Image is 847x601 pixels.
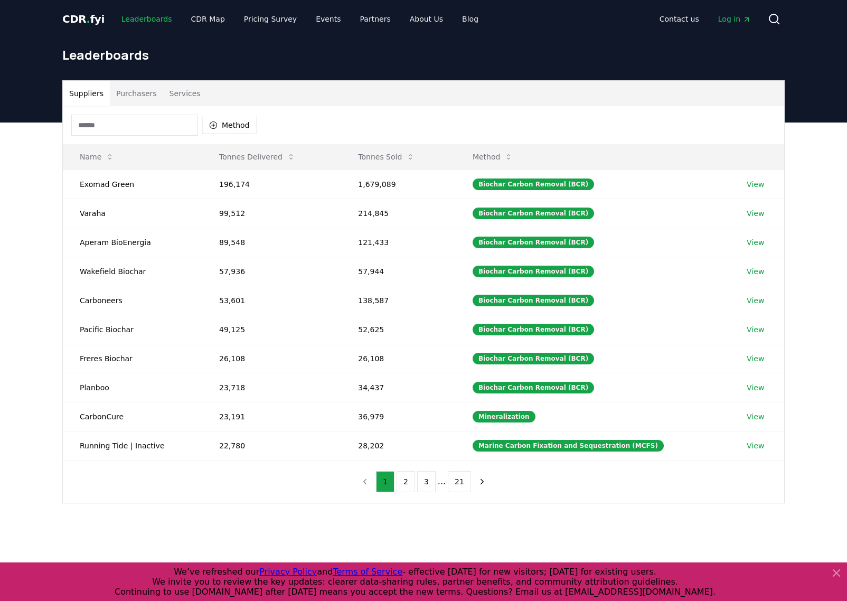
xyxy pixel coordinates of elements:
a: Contact us [651,10,708,29]
td: 121,433 [341,228,456,257]
div: Biochar Carbon Removal (BCR) [473,353,594,364]
td: 36,979 [341,402,456,431]
button: 2 [397,471,415,492]
a: View [747,382,764,393]
span: Log in [718,14,751,24]
nav: Main [651,10,759,29]
button: Method [202,117,257,134]
a: View [747,411,764,422]
div: Biochar Carbon Removal (BCR) [473,324,594,335]
a: CDR.fyi [62,12,105,26]
td: Varaha [63,199,202,228]
button: 1 [376,471,394,492]
a: View [747,353,764,364]
nav: Main [113,10,487,29]
td: 26,108 [341,344,456,373]
button: 3 [417,471,436,492]
td: CarbonCure [63,402,202,431]
a: Log in [710,10,759,29]
a: Leaderboards [113,10,181,29]
td: 22,780 [202,431,341,460]
td: 89,548 [202,228,341,257]
span: CDR fyi [62,13,105,25]
div: Biochar Carbon Removal (BCR) [473,266,594,277]
td: Freres Biochar [63,344,202,373]
button: Services [163,81,207,106]
button: next page [473,471,491,492]
button: 21 [448,471,471,492]
a: View [747,208,764,219]
button: Suppliers [63,81,110,106]
div: Biochar Carbon Removal (BCR) [473,208,594,219]
td: 53,601 [202,286,341,315]
td: 23,191 [202,402,341,431]
td: 34,437 [341,373,456,402]
a: CDR Map [183,10,233,29]
a: View [747,266,764,277]
a: View [747,324,764,335]
a: View [747,237,764,248]
a: Events [307,10,349,29]
button: Name [71,146,123,167]
td: 28,202 [341,431,456,460]
a: Blog [454,10,487,29]
td: Pacific Biochar [63,315,202,344]
div: Biochar Carbon Removal (BCR) [473,179,594,190]
td: Aperam BioEnergia [63,228,202,257]
td: 99,512 [202,199,341,228]
td: Carboneers [63,286,202,315]
td: 1,679,089 [341,170,456,199]
a: View [747,179,764,190]
td: Running Tide | Inactive [63,431,202,460]
div: Biochar Carbon Removal (BCR) [473,295,594,306]
div: Biochar Carbon Removal (BCR) [473,382,594,393]
td: 52,625 [341,315,456,344]
td: 138,587 [341,286,456,315]
div: Biochar Carbon Removal (BCR) [473,237,594,248]
button: Purchasers [110,81,163,106]
td: Planboo [63,373,202,402]
a: View [747,440,764,451]
button: Method [464,146,522,167]
td: 57,944 [341,257,456,286]
button: Tonnes Delivered [211,146,304,167]
td: Wakefield Biochar [63,257,202,286]
a: About Us [401,10,451,29]
td: 196,174 [202,170,341,199]
div: Marine Carbon Fixation and Sequestration (MCFS) [473,440,664,452]
button: Tonnes Sold [350,146,423,167]
td: 49,125 [202,315,341,344]
h1: Leaderboards [62,46,785,63]
td: 23,718 [202,373,341,402]
li: ... [438,475,446,488]
td: 57,936 [202,257,341,286]
a: Pricing Survey [236,10,305,29]
a: View [747,295,764,306]
td: 26,108 [202,344,341,373]
td: 214,845 [341,199,456,228]
td: Exomad Green [63,170,202,199]
span: . [87,13,90,25]
div: Mineralization [473,411,535,422]
a: Partners [352,10,399,29]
